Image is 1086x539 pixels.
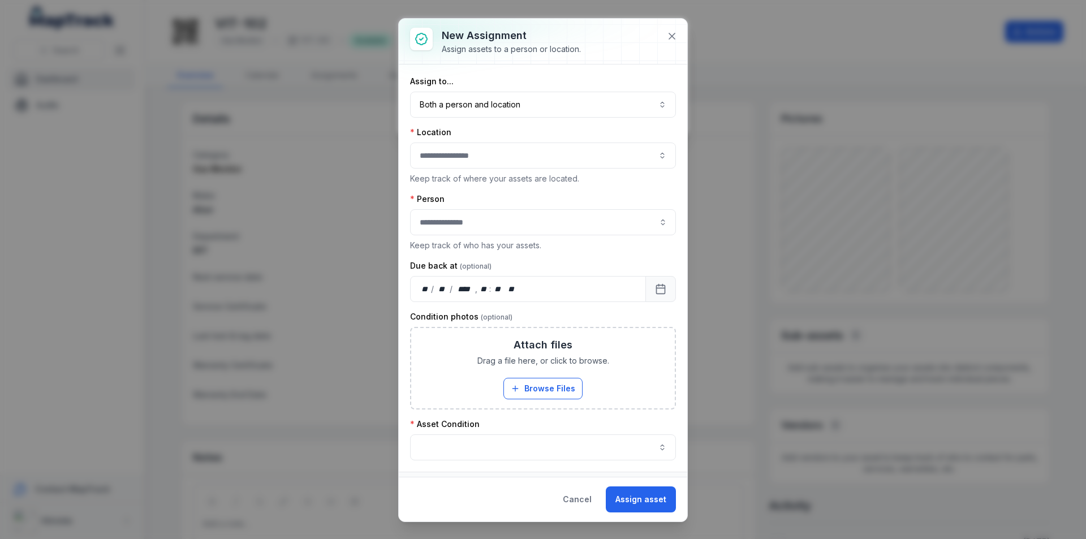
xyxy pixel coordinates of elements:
div: am/pm, [506,283,518,295]
button: Cancel [553,486,601,512]
h3: Attach files [514,337,572,353]
label: Due back at [410,260,492,271]
p: Keep track of who has your assets. [410,240,676,251]
div: : [489,283,492,295]
div: hour, [479,283,490,295]
div: month, [435,283,450,295]
div: , [475,283,479,295]
button: Browse Files [503,378,583,399]
label: Location [410,127,451,138]
label: Asset Condition [410,419,480,430]
button: Assign asset [606,486,676,512]
div: / [450,283,454,295]
button: Assets1 [399,472,687,495]
h3: New assignment [442,28,581,44]
button: Calendar [645,276,676,302]
label: Person [410,193,445,205]
div: / [431,283,435,295]
input: assignment-add:person-label [410,209,676,235]
span: Drag a file here, or click to browse. [477,355,609,366]
label: Condition photos [410,311,512,322]
div: day, [420,283,431,295]
div: Assign assets to a person or location. [442,44,581,55]
div: year, [454,283,475,295]
button: Both a person and location [410,92,676,118]
label: Assign to... [410,76,454,87]
div: minute, [492,283,503,295]
p: Keep track of where your assets are located. [410,173,676,184]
